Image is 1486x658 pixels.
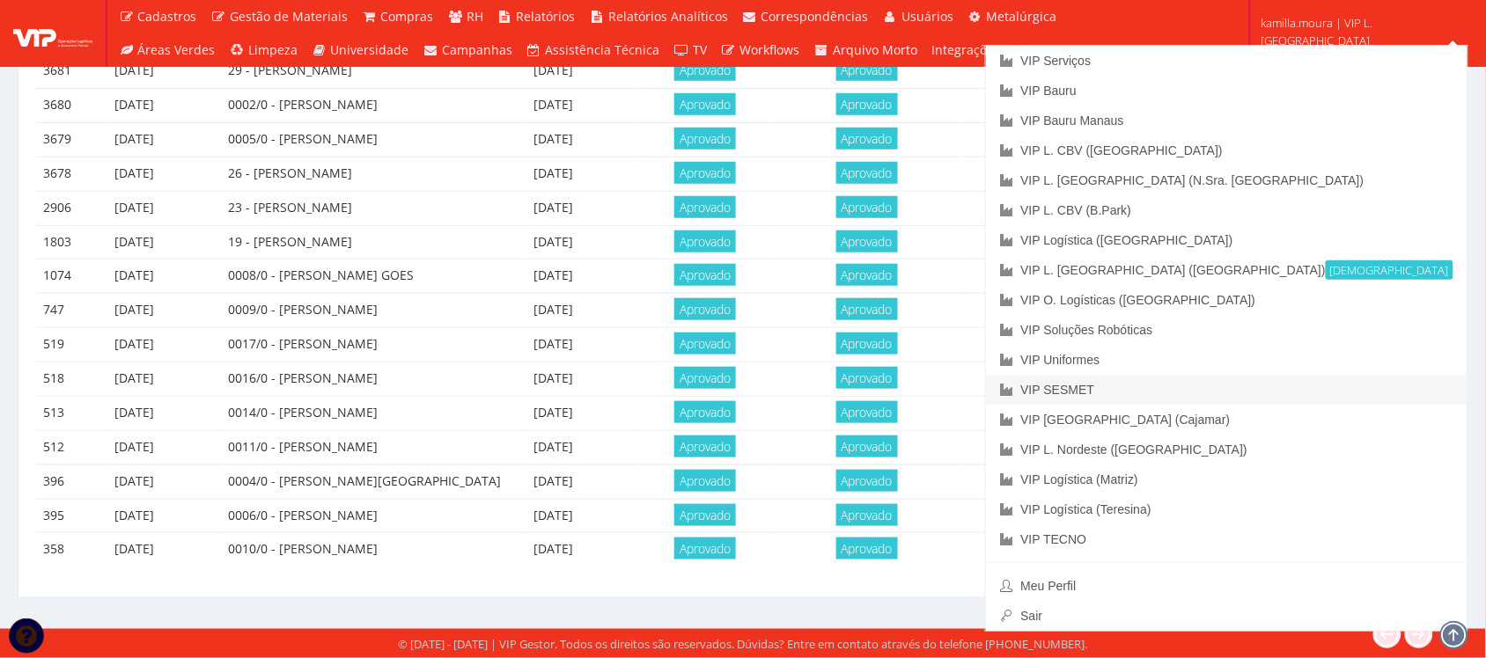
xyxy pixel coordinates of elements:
[107,260,221,294] td: [DATE]
[221,55,527,89] td: 29 - [PERSON_NAME]
[987,8,1057,25] span: Metalúrgica
[1262,14,1463,67] span: kamilla.moura | VIP L. [GEOGRAPHIC_DATA] ([GEOGRAPHIC_DATA])
[527,464,640,499] td: [DATE]
[107,362,221,397] td: [DATE]
[986,285,1468,315] a: VIP O. Logísticas ([GEOGRAPHIC_DATA])
[674,333,736,355] span: Aprovado
[107,157,221,191] td: [DATE]
[527,499,640,533] td: [DATE]
[107,430,221,464] td: [DATE]
[986,165,1468,195] a: VIP L. [GEOGRAPHIC_DATA] (N.Sra. [GEOGRAPHIC_DATA])
[517,8,576,25] span: Relatórios
[527,396,640,430] td: [DATE]
[836,333,898,355] span: Aprovado
[1326,260,1453,280] small: [DEMOGRAPHIC_DATA]
[399,636,1088,653] div: © [DATE] - [DATE] | VIP Gestor. Todos os direitos são reservados. Dúvidas? Entre em contato atrav...
[138,41,216,58] span: Áreas Verdes
[331,41,409,58] span: Universidade
[381,8,434,25] span: Compras
[836,59,898,81] span: Aprovado
[107,328,221,362] td: [DATE]
[36,89,107,123] td: 3680
[527,430,640,464] td: [DATE]
[107,225,221,260] td: [DATE]
[221,362,527,397] td: 0016/0 - [PERSON_NAME]
[107,464,221,499] td: [DATE]
[527,225,640,260] td: [DATE]
[674,93,736,115] span: Aprovado
[221,122,527,157] td: 0005/0 - [PERSON_NAME]
[986,315,1468,345] a: VIP Soluções Robóticas
[674,196,736,218] span: Aprovado
[986,195,1468,225] a: VIP L. CBV (B.Park)
[693,41,707,58] span: TV
[107,89,221,123] td: [DATE]
[836,435,898,457] span: Aprovado
[667,33,715,67] a: TV
[107,396,221,430] td: [DATE]
[519,33,667,67] a: Assistência Técnica
[836,537,898,559] span: Aprovado
[221,157,527,191] td: 26 - [PERSON_NAME]
[36,294,107,328] td: 747
[608,8,728,25] span: Relatórios Analíticos
[223,33,305,67] a: Limpeza
[248,41,298,58] span: Limpeza
[836,470,898,492] span: Aprovado
[221,89,527,123] td: 0002/0 - [PERSON_NAME]
[107,191,221,225] td: [DATE]
[221,328,527,362] td: 0017/0 - [PERSON_NAME]
[901,8,953,25] span: Usuários
[986,106,1468,135] a: VIP Bauru Manaus
[36,157,107,191] td: 3678
[138,8,197,25] span: Cadastros
[36,533,107,567] td: 358
[221,499,527,533] td: 0006/0 - [PERSON_NAME]
[924,33,1007,67] a: Integrações
[674,298,736,320] span: Aprovado
[986,46,1468,76] a: VIP Serviços
[1034,41,1048,58] span: (0)
[986,76,1468,106] a: VIP Bauru
[986,601,1468,631] a: Sair
[986,135,1468,165] a: VIP L. CBV ([GEOGRAPHIC_DATA])
[221,533,527,567] td: 0010/0 - [PERSON_NAME]
[36,260,107,294] td: 1074
[527,294,640,328] td: [DATE]
[986,494,1468,524] a: VIP Logística (Teresina)
[221,464,527,499] td: 0004/0 - [PERSON_NAME][GEOGRAPHIC_DATA]
[836,128,898,150] span: Aprovado
[221,430,527,464] td: 0011/0 - [PERSON_NAME]
[761,8,869,25] span: Correspondências
[527,328,640,362] td: [DATE]
[1007,33,1055,67] a: (0)
[107,499,221,533] td: [DATE]
[527,362,640,397] td: [DATE]
[527,157,640,191] td: [DATE]
[36,362,107,397] td: 518
[836,298,898,320] span: Aprovado
[740,41,800,58] span: Workflows
[674,401,736,423] span: Aprovado
[107,533,221,567] td: [DATE]
[674,537,736,559] span: Aprovado
[986,524,1468,554] a: VIP TECNO
[36,396,107,430] td: 513
[527,122,640,157] td: [DATE]
[836,504,898,526] span: Aprovado
[714,33,807,67] a: Workflows
[833,41,917,58] span: Arquivo Morto
[221,191,527,225] td: 23 - [PERSON_NAME]
[230,8,348,25] span: Gestão de Materiais
[107,55,221,89] td: [DATE]
[527,533,640,567] td: [DATE]
[221,260,527,294] td: 0008/0 - [PERSON_NAME] GOES
[442,41,512,58] span: Campanhas
[467,8,483,25] span: RH
[836,264,898,286] span: Aprovado
[674,367,736,389] span: Aprovado
[986,255,1468,285] a: VIP L. [GEOGRAPHIC_DATA] ([GEOGRAPHIC_DATA])[DEMOGRAPHIC_DATA]
[836,162,898,184] span: Aprovado
[807,33,925,67] a: Arquivo Morto
[836,196,898,218] span: Aprovado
